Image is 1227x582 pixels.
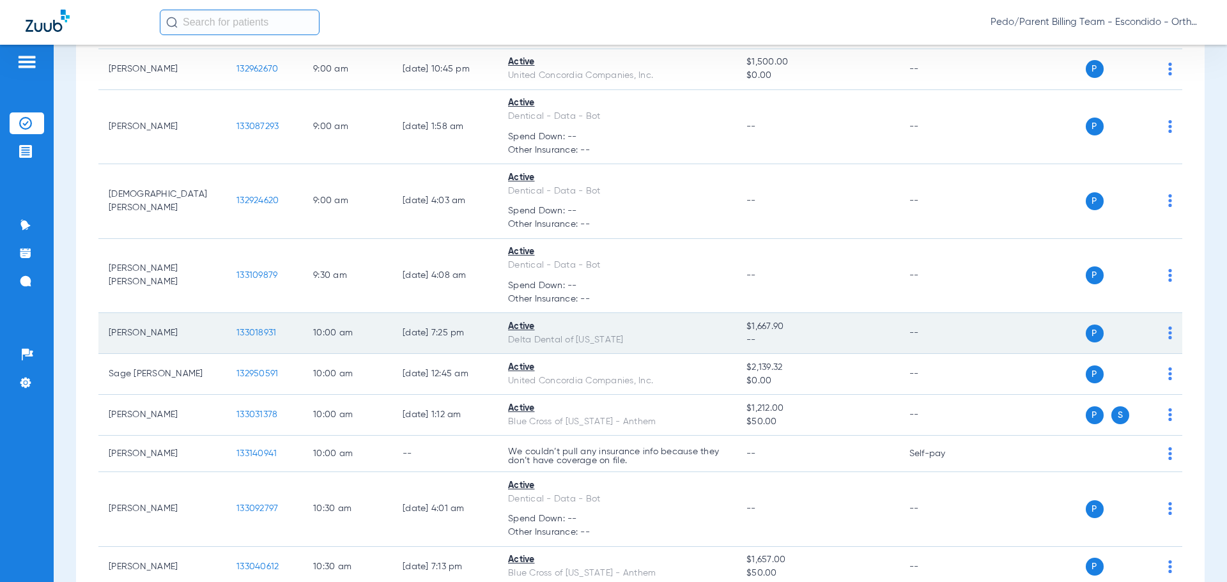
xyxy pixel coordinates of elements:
td: 9:00 AM [303,164,392,239]
td: -- [899,164,985,239]
p: We couldn’t pull any insurance info because they don’t have coverage on file. [508,447,726,465]
td: [DATE] 1:12 AM [392,395,498,436]
span: $50.00 [746,415,888,429]
span: 133140941 [236,449,277,458]
td: [DATE] 4:08 AM [392,239,498,314]
div: Dentical - Data - Bot [508,185,726,198]
td: [DATE] 1:58 AM [392,90,498,165]
td: 10:30 AM [303,472,392,547]
span: P [1086,266,1104,284]
td: [PERSON_NAME] [98,472,226,547]
span: P [1086,500,1104,518]
td: 9:00 AM [303,90,392,165]
div: Delta Dental of [US_STATE] [508,333,726,347]
span: $0.00 [746,374,888,388]
td: 10:00 AM [303,395,392,436]
span: -- [746,196,756,205]
input: Search for patients [160,10,320,35]
span: P [1086,365,1104,383]
span: 133109879 [236,271,277,280]
div: Active [508,245,726,259]
span: P [1086,192,1104,210]
div: Active [508,171,726,185]
span: P [1086,325,1104,342]
td: [PERSON_NAME] [98,436,226,472]
td: [DATE] 7:25 PM [392,313,498,354]
td: [DEMOGRAPHIC_DATA][PERSON_NAME] [98,164,226,239]
td: -- [899,472,985,547]
img: group-dot-blue.svg [1168,326,1172,339]
span: Spend Down: -- [508,204,726,218]
img: group-dot-blue.svg [1168,63,1172,75]
td: -- [899,239,985,314]
span: Pedo/Parent Billing Team - Escondido - Ortho | The Super Dentists [991,16,1201,29]
td: [DATE] 12:45 AM [392,354,498,395]
td: [PERSON_NAME] [98,395,226,436]
span: Other Insurance: -- [508,218,726,231]
img: hamburger-icon [17,54,37,70]
span: P [1086,60,1104,78]
div: Active [508,361,726,374]
div: Blue Cross of [US_STATE] - Anthem [508,567,726,580]
span: $1,500.00 [746,56,888,69]
td: -- [392,436,498,472]
div: United Concordia Companies, Inc. [508,69,726,82]
span: -- [746,449,756,458]
span: 133031378 [236,410,277,419]
span: $2,139.32 [746,361,888,374]
td: 9:00 AM [303,49,392,90]
td: [DATE] 4:03 AM [392,164,498,239]
td: 10:00 AM [303,436,392,472]
span: Spend Down: -- [508,130,726,144]
span: Other Insurance: -- [508,293,726,306]
span: 133092797 [236,504,278,513]
span: $1,212.00 [746,402,888,415]
td: [PERSON_NAME] [PERSON_NAME] [98,239,226,314]
span: -- [746,333,888,347]
span: P [1086,118,1104,135]
img: group-dot-blue.svg [1168,447,1172,460]
img: group-dot-blue.svg [1168,269,1172,282]
span: 132924620 [236,196,279,205]
img: group-dot-blue.svg [1168,408,1172,421]
span: $0.00 [746,69,888,82]
td: [DATE] 10:45 PM [392,49,498,90]
div: Active [508,96,726,110]
span: $50.00 [746,567,888,580]
td: Sage [PERSON_NAME] [98,354,226,395]
img: group-dot-blue.svg [1168,120,1172,133]
span: S [1111,406,1129,424]
span: 133040612 [236,562,279,571]
div: Blue Cross of [US_STATE] - Anthem [508,415,726,429]
div: Dentical - Data - Bot [508,493,726,506]
td: 10:00 AM [303,313,392,354]
div: Dentical - Data - Bot [508,259,726,272]
td: -- [899,313,985,354]
span: Other Insurance: -- [508,526,726,539]
td: 10:00 AM [303,354,392,395]
span: 132962670 [236,65,278,73]
div: Dentical - Data - Bot [508,110,726,123]
td: -- [899,49,985,90]
div: Active [508,320,726,333]
span: 133018931 [236,328,276,337]
iframe: Chat Widget [1163,521,1227,582]
span: P [1086,558,1104,576]
td: 9:30 AM [303,239,392,314]
img: Zuub Logo [26,10,70,32]
img: group-dot-blue.svg [1168,502,1172,515]
span: Spend Down: -- [508,279,726,293]
td: -- [899,354,985,395]
td: -- [899,395,985,436]
span: 132950591 [236,369,278,378]
span: $1,657.00 [746,553,888,567]
td: [PERSON_NAME] [98,313,226,354]
span: 133087293 [236,122,279,131]
div: Active [508,402,726,415]
span: Other Insurance: -- [508,144,726,157]
div: Active [508,56,726,69]
span: Spend Down: -- [508,512,726,526]
span: P [1086,406,1104,424]
td: Self-pay [899,436,985,472]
